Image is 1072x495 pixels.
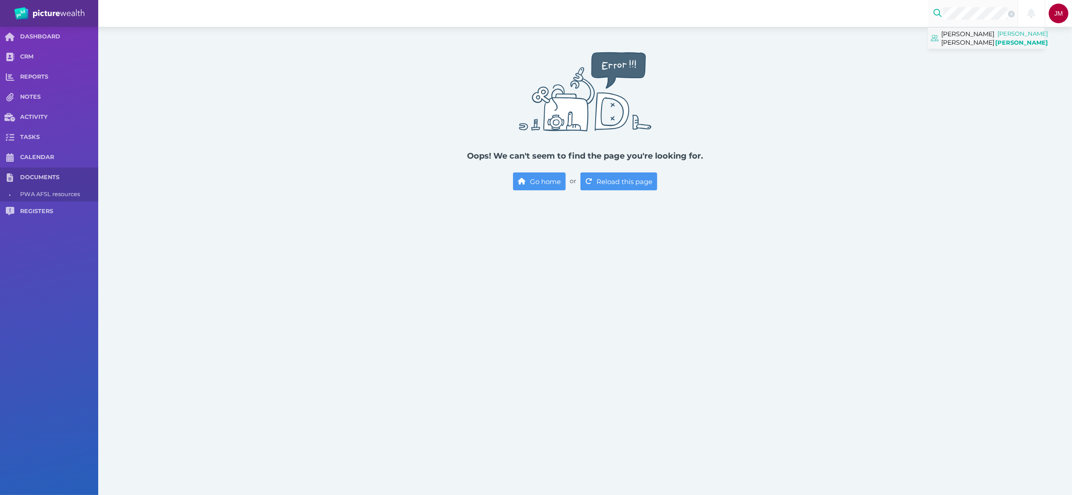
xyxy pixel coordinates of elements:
[519,52,651,131] img: Error
[594,177,657,186] span: Reload this page
[580,172,657,190] button: Reload this page
[1049,4,1068,23] div: Jonathon Martino
[1008,10,1015,17] button: Clear
[20,113,98,121] span: ACTIVITY
[998,30,1048,37] span: [PERSON_NAME]
[20,154,98,161] span: CALENDAR
[14,7,84,20] img: PW
[513,172,566,190] a: Go home
[467,151,703,161] span: Oops! We can't seem to find the page you're looking for.
[20,174,98,181] span: DOCUMENTS
[20,208,98,215] span: REGISTERS
[1054,10,1063,17] span: JM
[570,177,576,185] span: or
[996,39,1048,46] span: [PERSON_NAME]
[528,177,565,186] span: Go home
[20,73,98,81] span: REPORTS
[20,188,95,201] span: PWA AFSL resources
[20,134,98,141] span: TASKS
[20,93,98,101] span: NOTES
[20,33,98,41] span: DASHBOARD
[20,53,98,61] span: CRM
[942,28,995,48] span: [PERSON_NAME] [PERSON_NAME]
[928,28,1044,49] a: [PERSON_NAME] [PERSON_NAME][PERSON_NAME][PERSON_NAME]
